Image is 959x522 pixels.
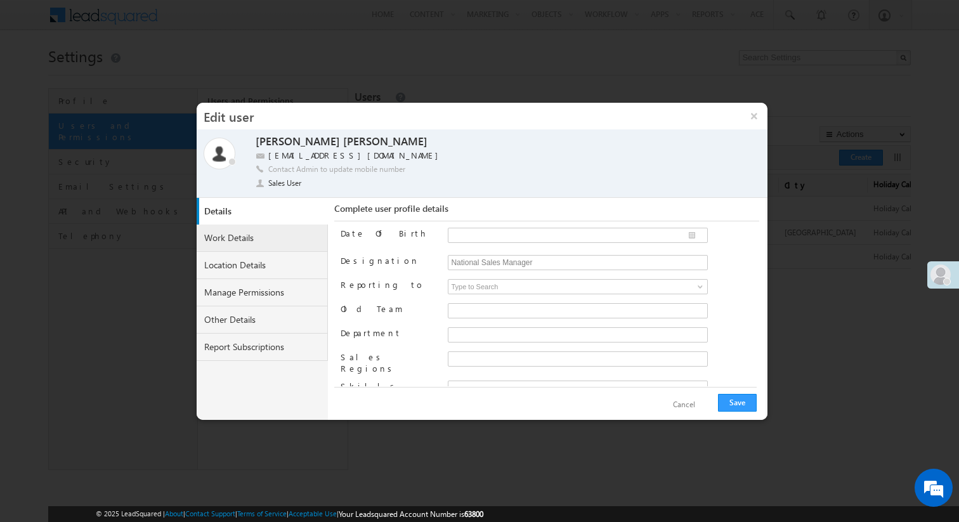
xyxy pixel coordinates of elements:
a: Details [199,198,331,225]
a: Work Details [197,225,329,252]
label: Department [341,327,401,338]
a: Other Details [197,306,329,334]
a: Show All Items [691,280,707,293]
button: × [741,103,767,129]
span: Your Leadsquared Account Number is [339,509,483,519]
button: Cancel [660,396,708,414]
textarea: Type your message and hit 'Enter' [16,117,232,380]
label: [PERSON_NAME] [256,134,340,149]
div: Complete user profile details [334,203,759,221]
a: Report Subscriptions [197,334,329,361]
div: Minimize live chat window [208,6,238,37]
label: [EMAIL_ADDRESS][DOMAIN_NAME] [268,150,445,162]
a: About [165,509,183,518]
label: Designation [341,255,419,266]
a: Acceptable Use [289,509,337,518]
label: Reporting to [341,279,424,290]
a: Location Details [197,252,329,279]
em: Start Chat [173,391,230,408]
label: Date Of Birth [341,228,427,238]
a: Contact Support [185,509,235,518]
span: © 2025 LeadSquared | | | | | [96,508,483,520]
span: Sales User [268,178,303,189]
a: Manage Permissions [197,279,329,306]
div: Chat with us now [66,67,213,83]
label: Sales Regions [341,351,396,374]
label: [PERSON_NAME] [343,134,427,149]
span: Contact Admin to update mobile number [268,164,405,174]
input: Type to Search [448,279,708,294]
button: Save [718,394,757,412]
label: Skills [341,381,399,391]
h3: Edit user [197,103,741,129]
span: 63800 [464,509,483,519]
a: Terms of Service [237,509,287,518]
label: Old Team [341,303,403,314]
img: d_60004797649_company_0_60004797649 [22,67,53,83]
